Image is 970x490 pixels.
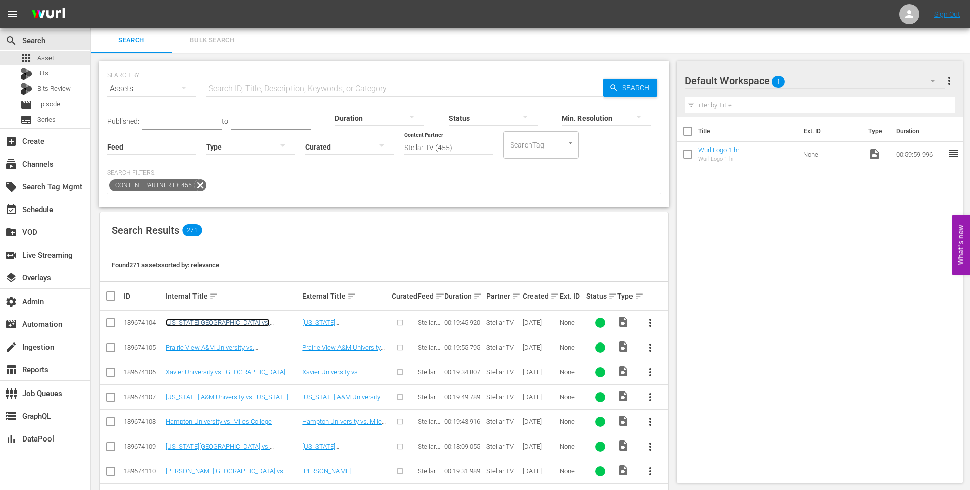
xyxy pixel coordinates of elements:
[302,290,389,302] div: External Title
[20,114,32,126] span: Series
[166,290,299,302] div: Internal Title
[698,117,798,145] th: Title
[112,224,179,236] span: Search Results
[523,467,557,475] div: [DATE]
[6,8,18,20] span: menu
[798,117,862,145] th: Ext. ID
[20,52,32,64] span: Asset
[638,360,662,384] button: more_vert
[550,291,559,301] span: sort
[512,291,521,301] span: sort
[166,368,285,376] a: Xavier University vs. [GEOGRAPHIC_DATA]
[418,319,440,341] span: Stellar MRSS Feed
[560,418,583,425] div: None
[124,393,163,401] div: 189674107
[5,341,17,353] span: Ingestion
[124,443,163,450] div: 189674109
[418,467,440,490] span: Stellar MRSS Feed
[560,467,583,475] div: None
[20,83,32,95] div: Bits Review
[5,387,17,400] span: Job Queues
[608,291,617,301] span: sort
[685,67,945,95] div: Default Workspace
[109,179,194,191] span: Content Partner ID: 455
[644,416,656,428] span: more_vert
[617,340,629,353] span: Video
[444,319,483,326] div: 00:19:45.920
[698,156,739,162] div: Wurl Logo 1 hr
[868,148,881,160] span: Video
[617,415,629,427] span: Video
[560,443,583,450] div: None
[799,142,865,166] td: None
[635,291,644,301] span: sort
[523,368,557,376] div: [DATE]
[586,290,614,302] div: Status
[523,418,557,425] div: [DATE]
[638,434,662,459] button: more_vert
[166,467,289,482] a: [PERSON_NAME][GEOGRAPHIC_DATA] vs. [US_STATE][GEOGRAPHIC_DATA]
[302,418,386,433] a: Hampton University vs. Miles College
[486,290,520,302] div: Partner
[644,440,656,453] span: more_vert
[418,368,440,391] span: Stellar MRSS Feed
[418,443,440,465] span: Stellar MRSS Feed
[644,391,656,403] span: more_vert
[644,465,656,477] span: more_vert
[302,443,373,473] a: [US_STATE][GEOGRAPHIC_DATA] vs. [PERSON_NAME][GEOGRAPHIC_DATA]
[617,316,629,328] span: Video
[5,249,17,261] span: Live Streaming
[107,75,196,103] div: Assets
[444,290,483,302] div: Duration
[603,79,657,97] button: Search
[5,181,17,193] span: Search Tag Mgmt
[560,319,583,326] div: None
[617,439,629,452] span: Video
[892,142,948,166] td: 00:59:59.996
[943,75,955,87] span: more_vert
[20,99,32,111] span: Episode
[124,368,163,376] div: 189674106
[698,146,739,154] a: Wurl Logo 1 hr
[862,117,890,145] th: Type
[523,344,557,351] div: [DATE]
[644,366,656,378] span: more_vert
[124,319,163,326] div: 189674104
[124,418,163,425] div: 189674108
[435,291,445,301] span: sort
[617,290,636,302] div: Type
[166,443,275,458] a: [US_STATE][GEOGRAPHIC_DATA] vs. [PERSON_NAME][GEOGRAPHIC_DATA]
[166,319,270,334] a: [US_STATE][GEOGRAPHIC_DATA] vs. [US_STATE] A&T University
[617,464,629,476] span: Video
[638,385,662,409] button: more_vert
[5,135,17,148] span: Create
[638,410,662,434] button: more_vert
[302,319,379,341] a: [US_STATE][GEOGRAPHIC_DATA] vs. [US_STATE] A&T University
[5,318,17,330] span: Automation
[560,393,583,401] div: None
[617,390,629,402] span: Video
[124,344,163,351] div: 189674105
[166,344,258,359] a: Prairie View A&M University vs. [GEOGRAPHIC_DATA]
[444,368,483,376] div: 00:19:34.807
[523,290,557,302] div: Created
[644,341,656,354] span: more_vert
[24,3,73,26] img: ans4CAIJ8jUAAAAAAAAAAAAAAAAAAAAAAAAgQb4GAAAAAAAAAAAAAAAAAAAAAAAAJMjXAAAAAAAAAAAAAAAAAAAAAAAAgAT5G...
[418,344,440,366] span: Stellar MRSS Feed
[444,393,483,401] div: 00:19:49.789
[124,292,163,300] div: ID
[166,393,293,408] a: [US_STATE] A&M University vs. [US_STATE][GEOGRAPHIC_DATA]
[222,117,228,125] span: to
[418,418,440,440] span: Stellar MRSS Feed
[473,291,482,301] span: sort
[486,418,514,425] span: Stellar TV
[638,311,662,335] button: more_vert
[124,467,163,475] div: 189674110
[5,158,17,170] span: Channels
[209,291,218,301] span: sort
[444,467,483,475] div: 00:19:31.989
[5,364,17,376] span: Reports
[566,138,575,148] button: Open
[523,319,557,326] div: [DATE]
[560,292,583,300] div: Ext. ID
